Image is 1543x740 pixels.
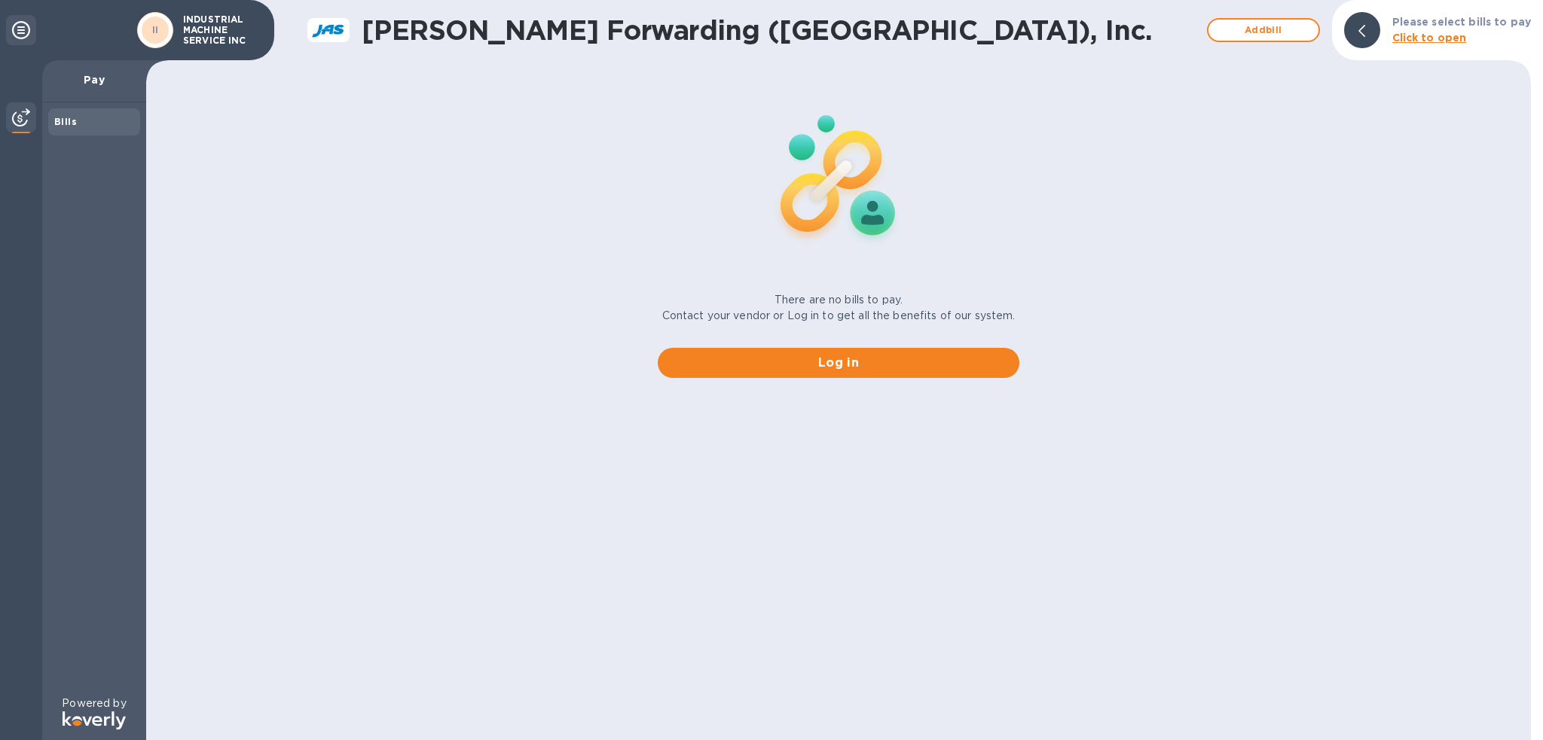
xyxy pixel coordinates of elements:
span: Add bill [1221,21,1306,39]
b: Please select bills to pay [1392,16,1531,28]
b: Click to open [1392,32,1467,44]
p: There are no bills to pay. Contact your vendor or Log in to get all the benefits of our system. [662,292,1016,324]
button: Log in [658,348,1019,378]
button: Addbill [1207,18,1320,42]
span: Log in [670,354,1007,372]
b: Bills [54,116,77,127]
img: Logo [63,711,126,729]
p: Pay [54,72,134,87]
h1: [PERSON_NAME] Forwarding ([GEOGRAPHIC_DATA]), Inc. [362,14,1199,46]
p: Powered by [62,696,126,711]
p: INDUSTRIAL MACHINE SERVICE INC [183,14,258,46]
b: II [152,24,159,35]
